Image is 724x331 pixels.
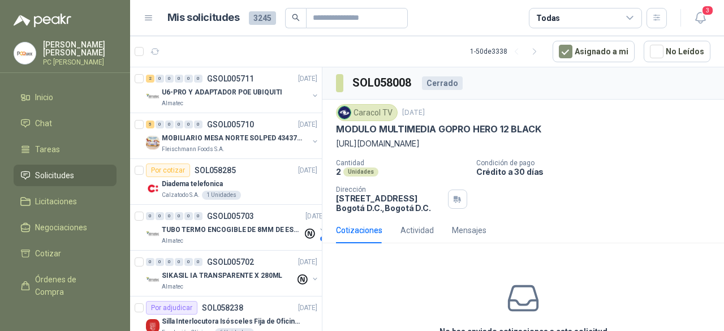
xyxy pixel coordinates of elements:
p: [DATE] [298,74,317,84]
span: Chat [35,117,52,130]
button: Asignado a mi [553,41,635,62]
p: Condición de pago [476,159,719,167]
div: 0 [175,75,183,83]
div: Todas [536,12,560,24]
a: 5 0 0 0 0 0 GSOL005710[DATE] Company LogoMOBILIARIO MESA NORTE SOLPED 4343782Fleischmann Foods S.A. [146,118,320,154]
p: TUBO TERMO ENCOGIBLE DE 8MM DE ESPESOR X 5CMS [162,225,303,235]
p: Cantidad [336,159,467,167]
button: No Leídos [644,41,710,62]
span: Órdenes de Compra [35,273,106,298]
div: Cerrado [422,76,463,90]
div: 0 [165,258,174,266]
p: Silla Interlocutora Isósceles Fija de Oficina Tela Negra Just Home Collection [162,316,303,327]
a: 0 0 0 0 0 0 GSOL005702[DATE] Company LogoSIKASIL IA TRANSPARENTE X 280MLAlmatec [146,255,320,291]
p: Almatec [162,237,183,246]
button: 3 [690,8,710,28]
a: 0 0 0 0 0 0 GSOL005703[DATE] Company LogoTUBO TERMO ENCOGIBLE DE 8MM DE ESPESOR X 5CMSAlmatec [146,209,327,246]
p: Fleischmann Foods S.A. [162,145,225,154]
div: 0 [156,258,164,266]
span: Solicitudes [35,169,74,182]
a: Inicio [14,87,117,108]
div: 0 [175,121,183,128]
p: SIKASIL IA TRANSPARENTE X 280ML [162,270,282,281]
div: 0 [146,212,154,220]
div: 0 [184,75,193,83]
p: [URL][DOMAIN_NAME] [336,137,710,150]
div: 0 [146,258,154,266]
div: Actividad [400,224,434,237]
p: GSOL005702 [207,258,254,266]
p: [DATE] [298,119,317,130]
div: 0 [165,121,174,128]
a: Cotizar [14,243,117,264]
div: 0 [156,121,164,128]
p: [DATE] [298,303,317,313]
a: Solicitudes [14,165,117,186]
img: Company Logo [146,273,160,287]
h3: SOL058008 [352,74,413,92]
img: Company Logo [14,42,36,64]
a: Negociaciones [14,217,117,238]
div: Cotizaciones [336,224,382,237]
div: 0 [194,121,202,128]
div: 0 [184,121,193,128]
div: 0 [175,212,183,220]
span: Tareas [35,143,60,156]
div: 1 Unidades [202,191,241,200]
a: Licitaciones [14,191,117,212]
p: [PERSON_NAME] [PERSON_NAME] [43,41,117,57]
p: Almatec [162,99,183,108]
div: Por cotizar [146,164,190,177]
div: 0 [156,212,164,220]
p: [DATE] [402,108,425,118]
span: Cotizar [35,247,61,260]
div: Caracol TV [336,104,398,121]
div: 0 [194,75,202,83]
div: Mensajes [452,224,486,237]
p: Almatec [162,282,183,291]
div: Unidades [343,167,378,177]
p: U6-PRO Y ADAPTADOR POE UBIQUITI [162,87,282,98]
div: 1 - 50 de 3338 [470,42,544,61]
p: [STREET_ADDRESS] Bogotá D.C. , Bogotá D.C. [336,194,443,213]
div: 0 [165,75,174,83]
a: Tareas [14,139,117,160]
p: SOL058238 [202,304,243,312]
img: Logo peakr [14,14,71,27]
span: 3 [701,5,714,16]
p: Calzatodo S.A. [162,191,200,200]
div: 0 [194,212,202,220]
div: 0 [165,212,174,220]
p: [DATE] [305,211,325,222]
p: GSOL005710 [207,121,254,128]
span: Licitaciones [35,195,77,208]
a: Órdenes de Compra [14,269,117,303]
div: 2 [146,75,154,83]
span: Negociaciones [35,221,87,234]
a: 2 0 0 0 0 0 GSOL005711[DATE] Company LogoU6-PRO Y ADAPTADOR POE UBIQUITIAlmatec [146,72,320,108]
p: SOL058285 [195,166,236,174]
p: [DATE] [298,257,317,268]
span: Inicio [35,91,53,104]
span: 3245 [249,11,276,25]
p: MOBILIARIO MESA NORTE SOLPED 4343782 [162,133,303,144]
p: GSOL005711 [207,75,254,83]
div: 0 [175,258,183,266]
a: Por cotizarSOL058285[DATE] Company LogoDiadema telefonicaCalzatodo S.A.1 Unidades [130,159,322,205]
p: Diadema telefonica [162,179,223,190]
img: Company Logo [146,227,160,241]
div: Por adjudicar [146,301,197,315]
div: 0 [156,75,164,83]
img: Company Logo [338,106,351,119]
p: Dirección [336,186,443,194]
img: Company Logo [146,90,160,104]
div: 0 [194,258,202,266]
a: Chat [14,113,117,134]
div: 0 [184,212,193,220]
h1: Mis solicitudes [167,10,240,26]
p: PC [PERSON_NAME] [43,59,117,66]
span: search [292,14,300,22]
img: Company Logo [146,136,160,149]
p: [DATE] [298,165,317,176]
p: 2 [336,167,341,177]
